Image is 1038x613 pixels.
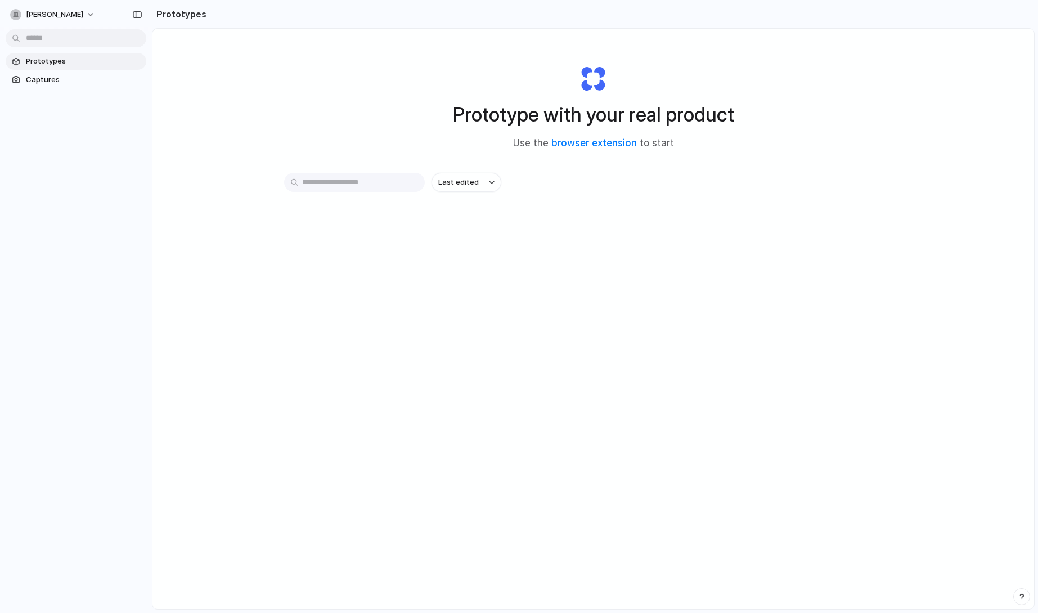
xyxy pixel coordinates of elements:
a: Prototypes [6,53,146,70]
a: Captures [6,71,146,88]
button: Last edited [432,173,501,192]
span: Use the to start [513,136,674,151]
span: [PERSON_NAME] [26,9,83,20]
h2: Prototypes [152,7,206,21]
a: browser extension [551,137,637,149]
span: Prototypes [26,56,142,67]
button: [PERSON_NAME] [6,6,101,24]
span: Captures [26,74,142,86]
span: Last edited [438,177,479,188]
h1: Prototype with your real product [453,100,734,129]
